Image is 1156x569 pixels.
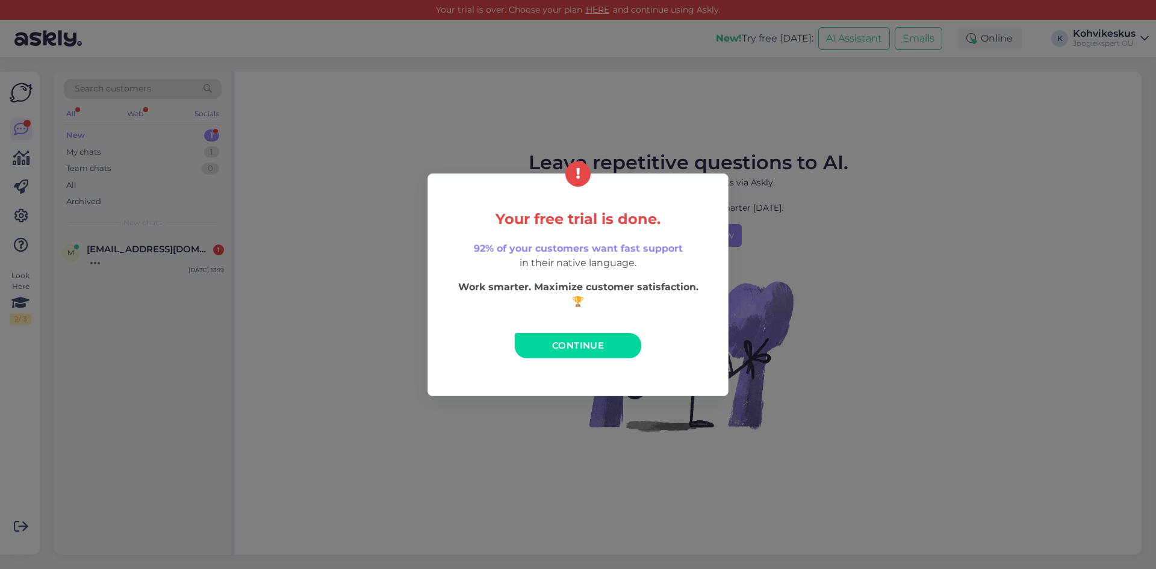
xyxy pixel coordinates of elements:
[453,241,703,270] p: in their native language.
[515,333,641,358] a: Continue
[552,340,604,351] span: Continue
[453,211,703,227] h5: Your free trial is done.
[453,280,703,309] p: Work smarter. Maximize customer satisfaction. 🏆
[474,243,683,254] span: 92% of your customers want fast support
